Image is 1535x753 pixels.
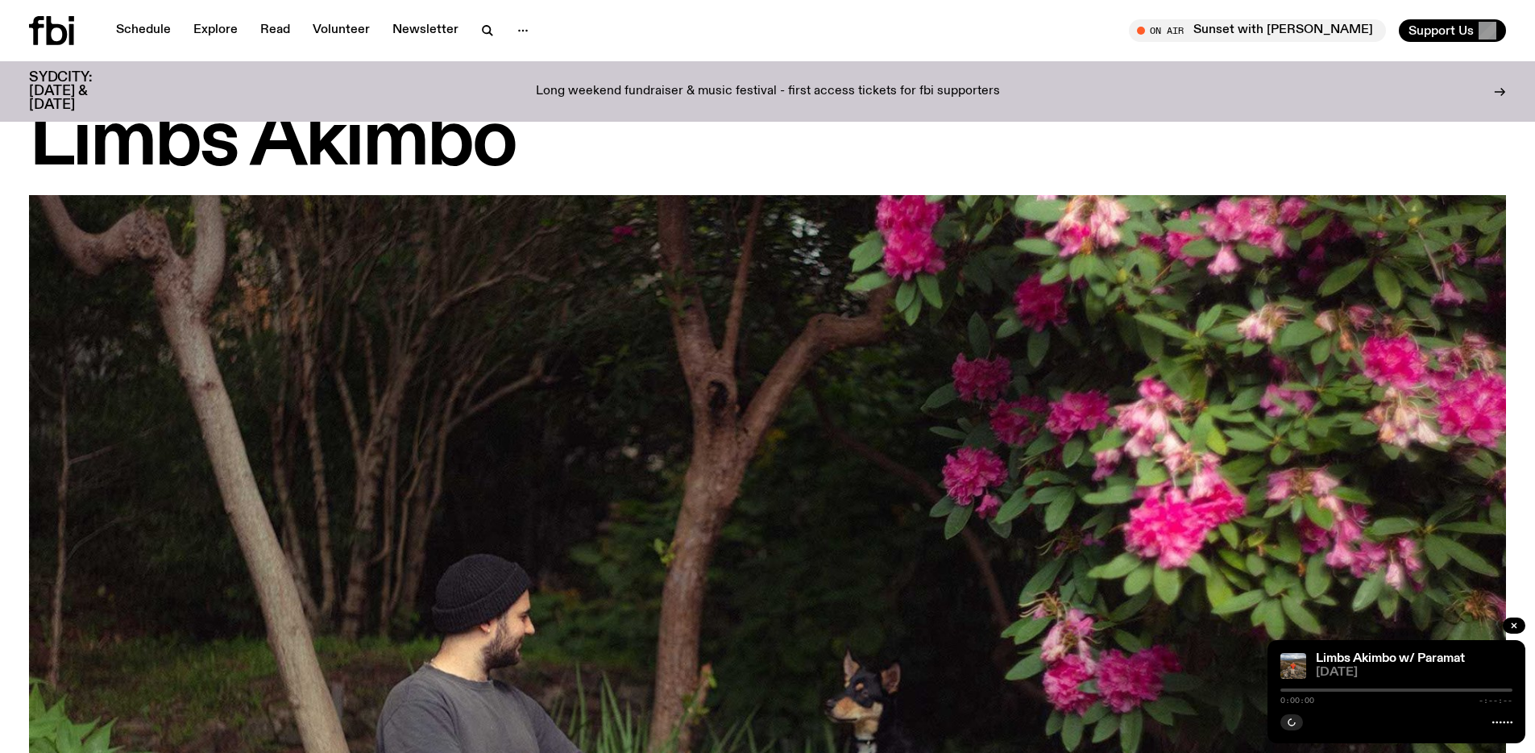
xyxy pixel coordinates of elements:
[1408,23,1474,38] span: Support Us
[1479,697,1512,705] span: -:--:--
[184,19,247,42] a: Explore
[29,106,1506,179] h1: Limbs Akimbo
[1316,652,1465,665] a: Limbs Akimbo w/ Paramat
[106,19,180,42] a: Schedule
[1316,667,1512,679] span: [DATE]
[29,71,132,112] h3: SYDCITY: [DATE] & [DATE]
[1280,697,1314,705] span: 0:00:00
[251,19,300,42] a: Read
[536,85,1000,99] p: Long weekend fundraiser & music festival - first access tickets for fbi supporters
[383,19,468,42] a: Newsletter
[303,19,380,42] a: Volunteer
[1129,19,1386,42] button: On AirSunset with [PERSON_NAME]
[1399,19,1506,42] button: Support Us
